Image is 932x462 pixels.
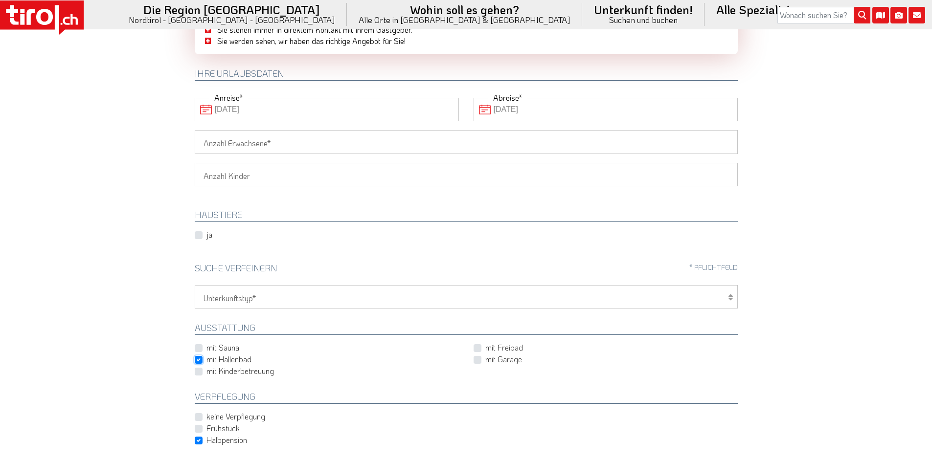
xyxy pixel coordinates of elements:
span: * Pflichtfeld [689,264,738,271]
i: Fotogalerie [890,7,907,23]
li: Sie werden sehen, wir haben das richtige Angebot für Sie! [203,36,730,46]
label: Frühstück [206,423,240,434]
small: Suchen und buchen [594,16,693,24]
small: Nordtirol - [GEOGRAPHIC_DATA] - [GEOGRAPHIC_DATA] [129,16,335,24]
h2: Ihre Urlaubsdaten [195,69,738,81]
label: Halbpension [206,435,247,445]
h2: HAUSTIERE [195,210,738,222]
label: keine Verpflegung [206,411,265,422]
i: Kontakt [909,7,925,23]
label: mit Sauna [206,342,239,353]
input: Wonach suchen Sie? [777,7,870,23]
i: Karte öffnen [872,7,889,23]
small: Alle Orte in [GEOGRAPHIC_DATA] & [GEOGRAPHIC_DATA] [359,16,570,24]
label: ja [206,229,212,240]
label: mit Freibad [485,342,523,353]
h2: Ausstattung [195,323,738,335]
label: mit Garage [485,354,522,365]
h2: Verpflegung [195,392,738,404]
label: mit Kinderbetreuung [206,366,274,376]
h2: Suche verfeinern [195,264,738,275]
label: mit Hallenbad [206,354,251,365]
